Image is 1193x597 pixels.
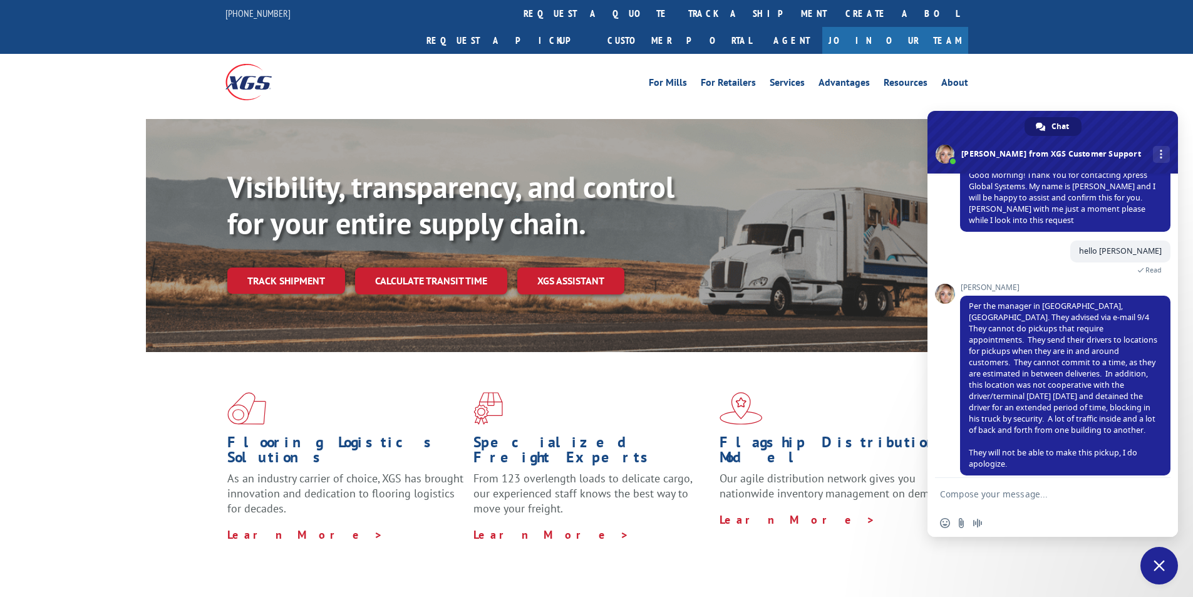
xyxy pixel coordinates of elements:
a: For Mills [649,78,687,91]
a: XGS ASSISTANT [517,267,624,294]
a: [PHONE_NUMBER] [225,7,291,19]
a: Request a pickup [417,27,598,54]
span: Our agile distribution network gives you nationwide inventory management on demand. [720,471,950,501]
a: Close chat [1140,547,1178,584]
img: xgs-icon-focused-on-flooring-red [473,392,503,425]
span: Read [1145,266,1162,274]
img: xgs-icon-total-supply-chain-intelligence-red [227,392,266,425]
img: xgs-icon-flagship-distribution-model-red [720,392,763,425]
a: About [941,78,968,91]
h1: Flagship Distribution Model [720,435,956,471]
a: Customer Portal [598,27,761,54]
textarea: Compose your message... [940,478,1140,509]
p: From 123 overlength loads to delicate cargo, our experienced staff knows the best way to move you... [473,471,710,527]
a: Track shipment [227,267,345,294]
a: Learn More > [473,527,629,542]
a: Join Our Team [822,27,968,54]
a: Chat [1025,117,1082,136]
a: Advantages [819,78,870,91]
a: Learn More > [227,527,383,542]
span: Send a file [956,518,966,528]
a: For Retailers [701,78,756,91]
a: Agent [761,27,822,54]
span: [PERSON_NAME] [960,283,1170,292]
span: Insert an emoji [940,518,950,528]
span: Good Morning! Thank You for contacting Xpress Global Systems. My name is [PERSON_NAME] and I will... [969,170,1155,226]
span: Chat [1051,117,1069,136]
h1: Flooring Logistics Solutions [227,435,464,471]
a: Learn More > [720,512,875,527]
a: Services [770,78,805,91]
span: As an industry carrier of choice, XGS has brought innovation and dedication to flooring logistics... [227,471,463,516]
span: Per the manager in [GEOGRAPHIC_DATA], [GEOGRAPHIC_DATA]. They advised via e-mail 9/4 They cannot ... [969,301,1157,469]
b: Visibility, transparency, and control for your entire supply chain. [227,167,674,242]
span: Audio message [973,518,983,528]
h1: Specialized Freight Experts [473,435,710,471]
a: Resources [884,78,927,91]
span: hello [PERSON_NAME] [1079,246,1162,256]
a: Calculate transit time [355,267,507,294]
